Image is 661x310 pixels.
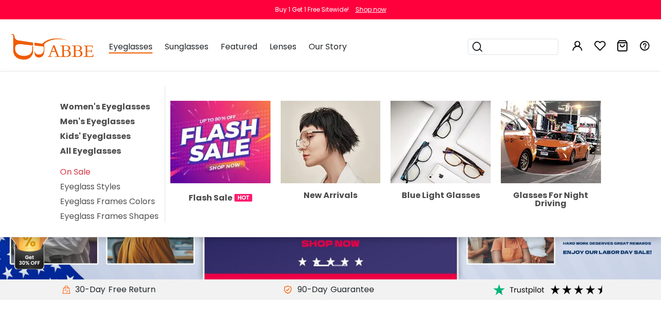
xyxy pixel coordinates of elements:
a: Men's Eyeglasses [60,116,135,127]
span: 90-Day [292,284,327,296]
div: Buy 1 Get 1 Free Sitewide! [275,5,349,14]
div: Guarantee [327,284,377,296]
img: New Arrivals [281,101,381,183]
span: Featured [221,41,257,52]
a: New Arrivals [281,135,381,200]
a: On Sale [60,166,91,178]
span: Sunglasses [165,41,208,52]
span: Lenses [269,41,296,52]
img: Glasses For Night Driving [501,101,601,183]
a: Eyeglass Frames Colors [60,195,155,207]
img: Flash Sale [170,101,271,183]
div: Glasses For Night Driving [501,191,601,208]
span: 30-Day [70,284,105,296]
span: Eyeglasses [109,41,153,53]
div: Blue Light Glasses [390,191,491,200]
img: mini welcome offer [10,229,48,269]
img: Blue Light Glasses [390,101,491,183]
a: Blue Light Glasses [390,135,491,200]
div: Free Return [105,284,159,296]
a: Women's Eyeglasses [60,101,150,112]
a: Flash Sale [170,135,271,204]
a: Glasses For Night Driving [501,135,601,208]
img: 1724998894317IetNH.gif [234,194,252,202]
a: Kids' Eyeglasses [60,130,131,142]
div: New Arrivals [281,191,381,200]
a: All Eyeglasses [60,145,121,157]
div: Shop now [355,5,386,14]
a: Eyeglass Styles [60,181,121,192]
a: Shop now [350,5,386,14]
span: Our Story [309,41,347,52]
span: Flash Sale [189,191,232,204]
a: Eyeglass Frames Shapes [60,210,159,222]
img: abbeglasses.com [10,34,94,60]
